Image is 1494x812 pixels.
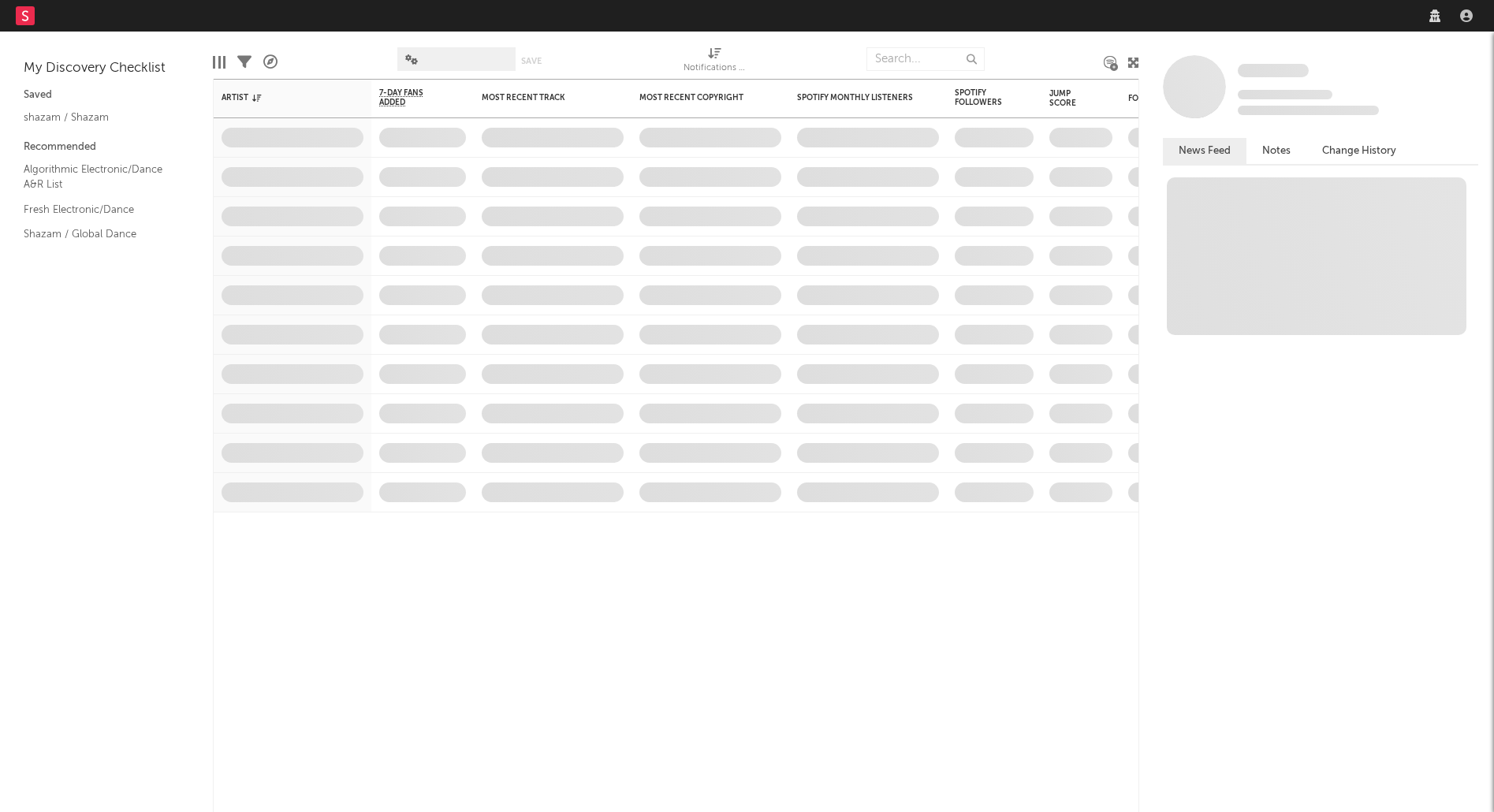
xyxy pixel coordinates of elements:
a: Fresh Electronic/Dance [24,201,173,218]
input: Search... [866,47,985,71]
div: A&R Pipeline [263,39,278,85]
button: Save [521,57,542,65]
button: Change History [1306,138,1412,164]
button: News Feed [1163,138,1246,164]
div: Spotify Followers [955,88,1010,107]
div: Recommended [24,138,189,157]
button: Notes [1246,138,1306,164]
div: Edit Columns [213,39,225,85]
div: Filters [237,39,251,85]
div: Folders [1128,94,1246,103]
span: Some Artist [1238,64,1309,77]
div: Saved [24,86,189,105]
div: Spotify Monthly Listeners [797,93,915,102]
div: My Discovery Checklist [24,59,189,78]
span: 7-Day Fans Added [379,88,442,107]
div: Artist [222,93,340,102]
div: Most Recent Copyright [639,93,758,102]
a: Shazam / Global Dance [24,225,173,243]
a: shazam / Shazam [24,109,173,126]
a: Algorithmic Electronic/Dance A&R List [24,161,173,193]
div: Most Recent Track [482,93,600,102]
span: 0 fans last week [1238,106,1379,115]
div: Notifications (Artist) [684,59,747,78]
a: Some Artist [1238,63,1309,79]
div: Jump Score [1049,89,1089,108]
div: Notifications (Artist) [684,39,747,85]
span: Tracking Since: [DATE] [1238,90,1332,99]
